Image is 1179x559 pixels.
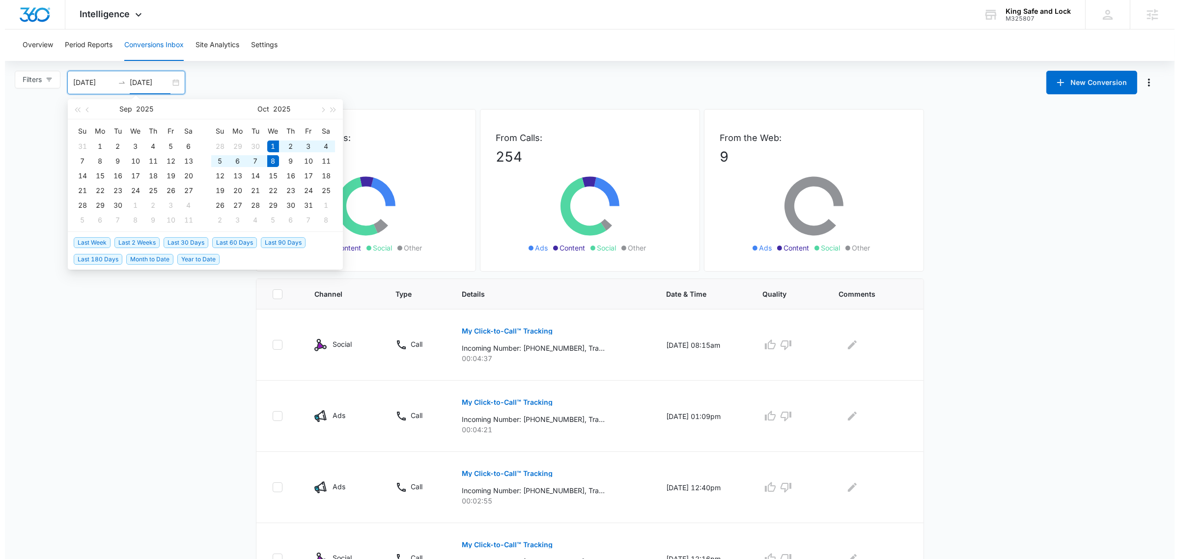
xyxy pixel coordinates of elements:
td: 2025-09-16 [104,168,122,183]
button: Sep [115,99,128,119]
td: 2025-09-05 [157,139,175,154]
div: 4 [178,199,190,211]
td: 2025-10-17 [295,168,312,183]
div: 19 [209,185,221,196]
td: 2025-11-01 [312,198,330,213]
div: 17 [125,170,137,182]
td: [DATE] 12:40pm [650,452,746,523]
span: Details [457,289,624,299]
td: 2025-10-21 [242,183,259,198]
div: 6 [280,214,292,226]
button: 2025 [269,99,286,119]
p: My Click-to-Call™ Tracking [457,470,548,477]
td: 2025-10-10 [157,213,175,227]
div: account name [1001,7,1066,15]
span: Comments [834,289,889,299]
td: 2025-10-14 [242,168,259,183]
p: My Click-to-Call™ Tracking [457,541,548,548]
td: 2025-10-12 [206,168,224,183]
td: 2025-11-05 [259,213,277,227]
td: 2025-09-14 [69,168,86,183]
div: 4 [315,140,327,152]
td: 2025-09-13 [175,154,193,168]
span: Social [592,243,612,253]
div: 8 [315,214,327,226]
div: 29 [227,140,239,152]
td: 2025-09-25 [140,183,157,198]
button: My Click-to-Call™ Tracking [457,462,548,485]
div: 24 [298,185,309,196]
div: 7 [245,155,256,167]
p: Ads [328,481,340,492]
p: My Click-to-Call™ Tracking [457,328,548,335]
p: Incoming Number: [PHONE_NUMBER], Tracking Number: [PHONE_NUMBER], Ring To: [PHONE_NUMBER], Caller... [457,343,600,353]
td: 2025-09-17 [122,168,140,183]
p: Incoming Number: [PHONE_NUMBER], Tracking Number: [PHONE_NUMBER], Ring To: [PHONE_NUMBER], Caller... [457,485,600,496]
td: 2025-09-30 [242,139,259,154]
th: Mo [224,123,242,139]
td: 2025-10-24 [295,183,312,198]
div: 5 [262,214,274,226]
td: 2025-10-11 [175,213,193,227]
td: 2025-10-09 [140,213,157,227]
span: Type [391,289,419,299]
td: 2025-10-27 [224,198,242,213]
td: 2025-10-07 [242,154,259,168]
td: 2025-10-28 [242,198,259,213]
button: Settings [246,29,273,61]
td: 2025-09-03 [122,139,140,154]
th: Su [206,123,224,139]
div: 8 [89,155,101,167]
div: 2 [107,140,119,152]
div: 13 [227,170,239,182]
div: 13 [178,155,190,167]
button: Edit Comments [840,337,855,353]
span: Filters [18,74,37,85]
td: 2025-11-08 [312,213,330,227]
td: 2025-10-31 [295,198,312,213]
div: 7 [72,155,84,167]
td: 2025-09-29 [86,198,104,213]
div: 7 [107,214,119,226]
div: 8 [262,155,274,167]
div: 3 [160,199,172,211]
td: 2025-10-15 [259,168,277,183]
td: 2025-09-18 [140,168,157,183]
div: 8 [125,214,137,226]
th: Su [69,123,86,139]
td: 2025-10-05 [206,154,224,168]
td: 2025-10-23 [277,183,295,198]
div: 16 [107,170,119,182]
button: Overview [18,29,48,61]
div: 5 [209,155,221,167]
th: Sa [312,123,330,139]
td: 2025-10-09 [277,154,295,168]
div: 10 [298,155,309,167]
span: Month to Date [121,254,168,265]
td: 2025-09-28 [206,139,224,154]
div: 2 [142,199,154,211]
div: 1 [262,140,274,152]
span: Content [331,243,357,253]
span: Last 30 Days [159,237,203,248]
td: 2025-11-02 [206,213,224,227]
div: 12 [160,155,172,167]
td: 2025-09-09 [104,154,122,168]
p: Incoming Number: [PHONE_NUMBER], Tracking Number: [PHONE_NUMBER], Ring To: [PHONE_NUMBER], Caller... [457,414,600,424]
td: 2025-10-25 [312,183,330,198]
div: 15 [262,170,274,182]
button: Period Reports [60,29,108,61]
div: 27 [227,199,239,211]
div: 27 [178,185,190,196]
td: 2025-11-06 [277,213,295,227]
span: Social [816,243,836,253]
div: 20 [227,185,239,196]
div: 20 [178,170,190,182]
td: 2025-09-22 [86,183,104,198]
button: Filters [10,71,56,88]
div: 4 [245,214,256,226]
div: 10 [160,214,172,226]
td: 2025-09-01 [86,139,104,154]
td: 2025-10-06 [224,154,242,168]
td: 2025-09-24 [122,183,140,198]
